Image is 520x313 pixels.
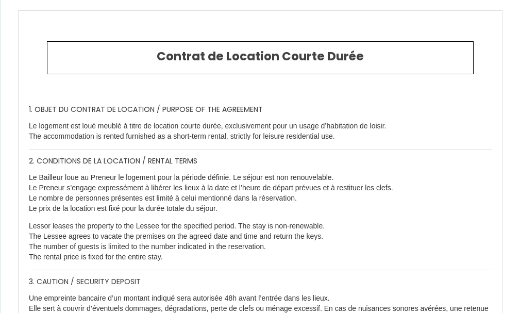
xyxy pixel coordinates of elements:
h2: 2. CONDITIONS DE LA LOCATION / RENTAL TERMS [29,157,492,166]
p: Le Bailleur loue au Preneur le logement pour la période définie. Le séjour est non renouvelable. ... [29,173,492,214]
p: Lessor leases the property to the Lessee for the specified period. The stay is non-renewable. The... [29,221,492,262]
p: Le logement est loué meublé à titre de location courte durée, exclusivement pour un usage d’habit... [29,121,492,142]
h2: 3. CAUTION / SECURITY DEPOSIT [29,277,492,286]
h2: Contrat de Location Courte Durée [55,50,465,64]
h2: 1. OBJET DU CONTRAT DE LOCATION / PURPOSE OF THE AGREEMENT [29,105,492,114]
